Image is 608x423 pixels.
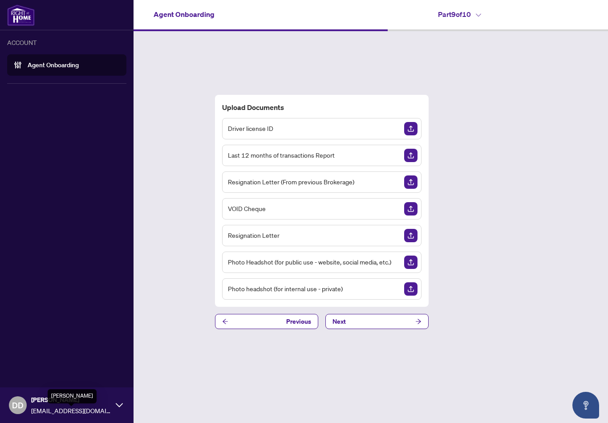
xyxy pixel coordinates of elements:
span: [EMAIL_ADDRESS][DOMAIN_NAME] [31,406,111,415]
span: arrow-left [222,318,228,325]
a: Agent Onboarding [28,61,79,69]
img: logo [7,4,35,26]
span: Next [332,314,346,329]
img: Upload Document [404,282,417,296]
span: DD [12,399,24,411]
img: Upload Document [404,229,417,242]
span: Photo Headshot (for public use - website, social media, etc.) [228,257,391,267]
img: Upload Document [404,149,417,162]
div: ACCOUNT [7,37,126,47]
img: Upload Document [404,122,417,135]
button: Next [325,314,429,329]
div: [PERSON_NAME] [48,389,97,403]
img: Upload Document [404,256,417,269]
img: Upload Document [404,202,417,216]
button: Open asap [572,392,599,419]
span: Last 12 months of transactions Report [228,150,335,160]
h4: Agent Onboarding [154,9,215,20]
span: Resignation Letter [228,230,280,240]
span: [PERSON_NAME] [31,395,111,405]
img: Upload Document [404,175,417,189]
span: Resignation Letter (From previous Brokerage) [228,177,354,187]
button: Previous [215,314,318,329]
span: Driver license ID [228,123,273,134]
span: VOID Cheque [228,203,266,214]
h4: Upload Documents [222,102,422,113]
span: Photo headshot (for internal use - private) [228,284,343,294]
span: Previous [286,314,311,329]
span: arrow-right [415,318,422,325]
h4: Part 9 of 10 [438,9,481,20]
